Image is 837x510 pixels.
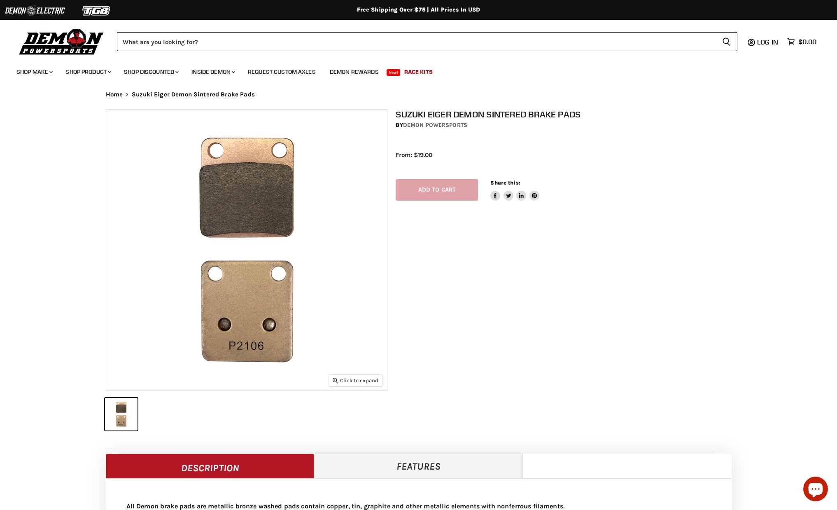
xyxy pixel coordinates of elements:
[106,110,387,391] img: Suzuki Eiger Demon Sintered Brake Pads
[118,63,184,80] a: Shop Discounted
[798,38,816,46] span: $0.00
[314,454,523,478] a: Features
[783,36,821,48] a: $0.00
[716,32,737,51] button: Search
[132,91,255,98] span: Suzuki Eiger Demon Sintered Brake Pads
[10,60,814,80] ul: Main menu
[117,32,737,51] form: Product
[490,179,539,201] aside: Share this:
[324,63,385,80] a: Demon Rewards
[185,63,240,80] a: Inside Demon
[490,180,520,186] span: Share this:
[333,377,378,384] span: Click to expand
[10,63,58,80] a: Shop Make
[801,477,830,503] inbox-online-store-chat: Shopify online store chat
[396,121,740,130] div: by
[117,32,716,51] input: Search
[89,91,748,98] nav: Breadcrumbs
[4,3,66,19] img: Demon Electric Logo 2
[757,38,778,46] span: Log in
[403,122,467,129] a: Demon Powersports
[106,454,315,478] a: Description
[329,375,382,386] button: Click to expand
[396,109,740,119] h1: Suzuki Eiger Demon Sintered Brake Pads
[106,91,123,98] a: Home
[105,398,138,430] button: Suzuki Eiger Demon Sintered Brake Pads thumbnail
[396,151,432,159] span: From: $19.00
[89,6,748,14] div: Free Shipping Over $75 | All Prices In USD
[242,63,322,80] a: Request Custom Axles
[753,38,783,46] a: Log in
[387,69,401,76] span: New!
[66,3,128,19] img: TGB Logo 2
[398,63,439,80] a: Race Kits
[59,63,116,80] a: Shop Product
[16,27,107,56] img: Demon Powersports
